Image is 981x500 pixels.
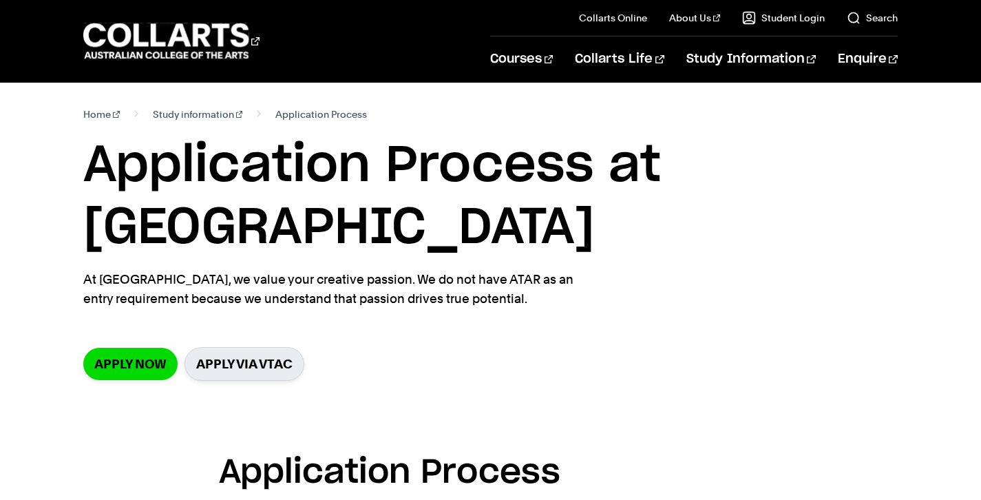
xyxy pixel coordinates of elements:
p: At [GEOGRAPHIC_DATA], we value your creative passion. We do not have ATAR as an entry requirement... [83,270,586,309]
a: Home [83,105,120,124]
h3: Application Process [219,447,763,500]
span: Application Process [275,105,367,124]
h1: Application Process at [GEOGRAPHIC_DATA] [83,135,898,259]
a: About Us [669,11,720,25]
a: Student Login [742,11,825,25]
a: Study information [153,105,243,124]
a: Apply now [83,348,178,380]
a: Courses [490,37,553,82]
a: Collarts Life [575,37,664,82]
div: Go to homepage [83,21,260,61]
a: Collarts Online [579,11,647,25]
a: Apply via VTAC [184,347,304,381]
a: Search [847,11,898,25]
a: Enquire [838,37,898,82]
a: Study Information [686,37,816,82]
